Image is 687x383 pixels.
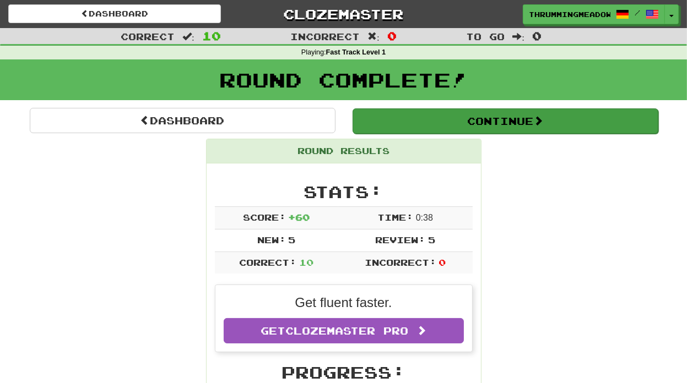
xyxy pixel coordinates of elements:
[30,108,336,133] a: Dashboard
[207,139,481,163] div: Round Results
[237,4,450,24] a: Clozemaster
[243,212,286,222] span: Score:
[299,257,313,267] span: 10
[532,29,542,42] span: 0
[635,9,640,17] span: /
[353,108,658,134] button: Continue
[121,31,175,42] span: Correct
[257,234,286,245] span: New:
[416,213,433,222] span: 0 : 38
[523,4,665,24] a: ThrummingMeadow7617 /
[326,48,386,56] strong: Fast Track Level 1
[8,4,221,23] a: Dashboard
[215,183,473,201] h2: Stats:
[239,257,296,267] span: Correct:
[439,257,446,267] span: 0
[387,29,397,42] span: 0
[428,234,435,245] span: 5
[182,32,194,41] span: :
[288,212,310,222] span: + 60
[367,32,380,41] span: :
[4,69,683,91] h1: Round Complete!
[377,212,413,222] span: Time:
[215,363,473,381] h2: Progress:
[529,9,610,19] span: ThrummingMeadow7617
[202,29,221,42] span: 10
[290,31,360,42] span: Incorrect
[224,293,464,312] p: Get fluent faster.
[288,234,295,245] span: 5
[224,318,464,343] a: GetClozemaster Pro
[285,325,408,337] span: Clozemaster Pro
[466,31,505,42] span: To go
[365,257,436,267] span: Incorrect:
[375,234,425,245] span: Review:
[512,32,524,41] span: :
